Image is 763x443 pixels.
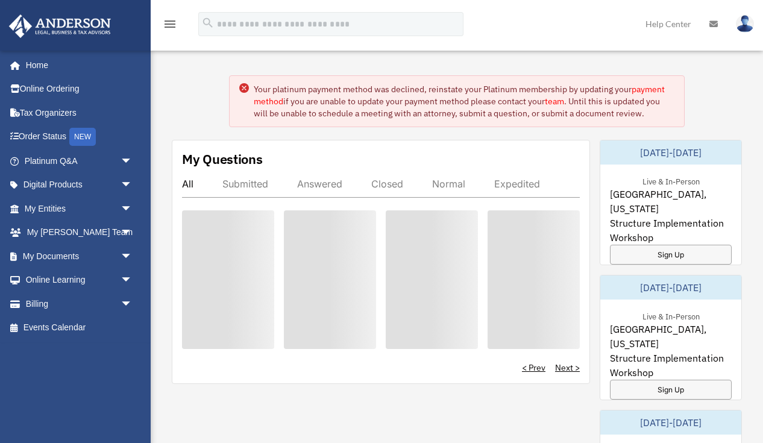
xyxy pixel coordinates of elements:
[545,96,564,107] a: team
[182,178,193,190] div: All
[555,362,580,374] a: Next >
[8,53,145,77] a: Home
[121,149,145,174] span: arrow_drop_down
[8,173,151,197] a: Digital Productsarrow_drop_down
[8,316,151,340] a: Events Calendar
[8,268,151,292] a: Online Learningarrow_drop_down
[371,178,403,190] div: Closed
[121,292,145,316] span: arrow_drop_down
[8,125,151,149] a: Order StatusNEW
[8,149,151,173] a: Platinum Q&Aarrow_drop_down
[201,16,215,30] i: search
[254,84,665,107] a: payment method
[182,150,263,168] div: My Questions
[432,178,465,190] div: Normal
[494,178,540,190] div: Expedited
[8,244,151,268] a: My Documentsarrow_drop_down
[610,322,732,351] span: [GEOGRAPHIC_DATA], [US_STATE]
[8,292,151,316] a: Billingarrow_drop_down
[121,173,145,198] span: arrow_drop_down
[121,196,145,221] span: arrow_drop_down
[254,83,675,119] div: Your platinum payment method was declined, reinstate your Platinum membership by updating your if...
[297,178,342,190] div: Answered
[610,245,732,265] a: Sign Up
[8,221,151,245] a: My [PERSON_NAME] Teamarrow_drop_down
[600,275,741,300] div: [DATE]-[DATE]
[610,380,732,400] a: Sign Up
[222,178,268,190] div: Submitted
[633,174,709,187] div: Live & In-Person
[610,351,732,380] span: Structure Implementation Workshop
[121,221,145,245] span: arrow_drop_down
[600,140,741,165] div: [DATE]-[DATE]
[610,187,732,216] span: [GEOGRAPHIC_DATA], [US_STATE]
[8,196,151,221] a: My Entitiesarrow_drop_down
[8,77,151,101] a: Online Ordering
[522,362,545,374] a: < Prev
[163,17,177,31] i: menu
[8,101,151,125] a: Tax Organizers
[163,21,177,31] a: menu
[121,244,145,269] span: arrow_drop_down
[69,128,96,146] div: NEW
[736,15,754,33] img: User Pic
[5,14,115,38] img: Anderson Advisors Platinum Portal
[600,410,741,435] div: [DATE]-[DATE]
[610,216,732,245] span: Structure Implementation Workshop
[633,309,709,322] div: Live & In-Person
[121,268,145,293] span: arrow_drop_down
